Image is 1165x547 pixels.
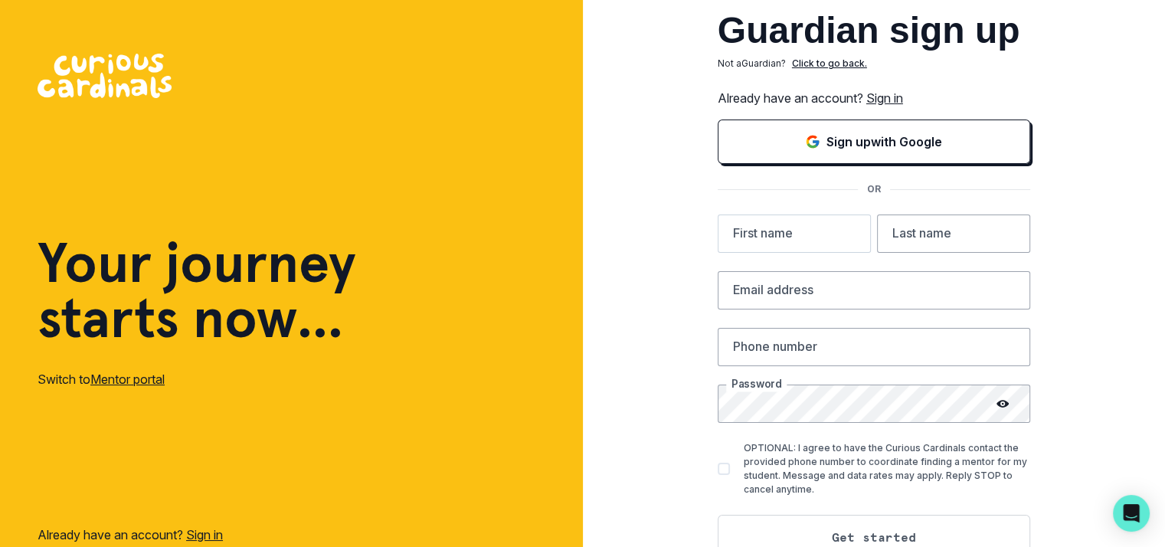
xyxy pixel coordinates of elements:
[858,182,890,196] p: OR
[792,57,867,70] p: Click to go back.
[718,120,1030,164] button: Sign in with Google (GSuite)
[38,372,90,387] span: Switch to
[38,54,172,98] img: Curious Cardinals Logo
[38,235,356,346] h1: Your journey starts now...
[90,372,165,387] a: Mentor portal
[826,133,942,151] p: Sign up with Google
[718,12,1030,49] h2: Guardian sign up
[718,89,1030,107] p: Already have an account?
[186,527,223,542] a: Sign in
[718,57,786,70] p: Not a Guardian ?
[38,526,223,544] p: Already have an account?
[866,90,903,106] a: Sign in
[744,441,1030,496] p: OPTIONAL: I agree to have the Curious Cardinals contact the provided phone number to coordinate f...
[1113,495,1150,532] div: Open Intercom Messenger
